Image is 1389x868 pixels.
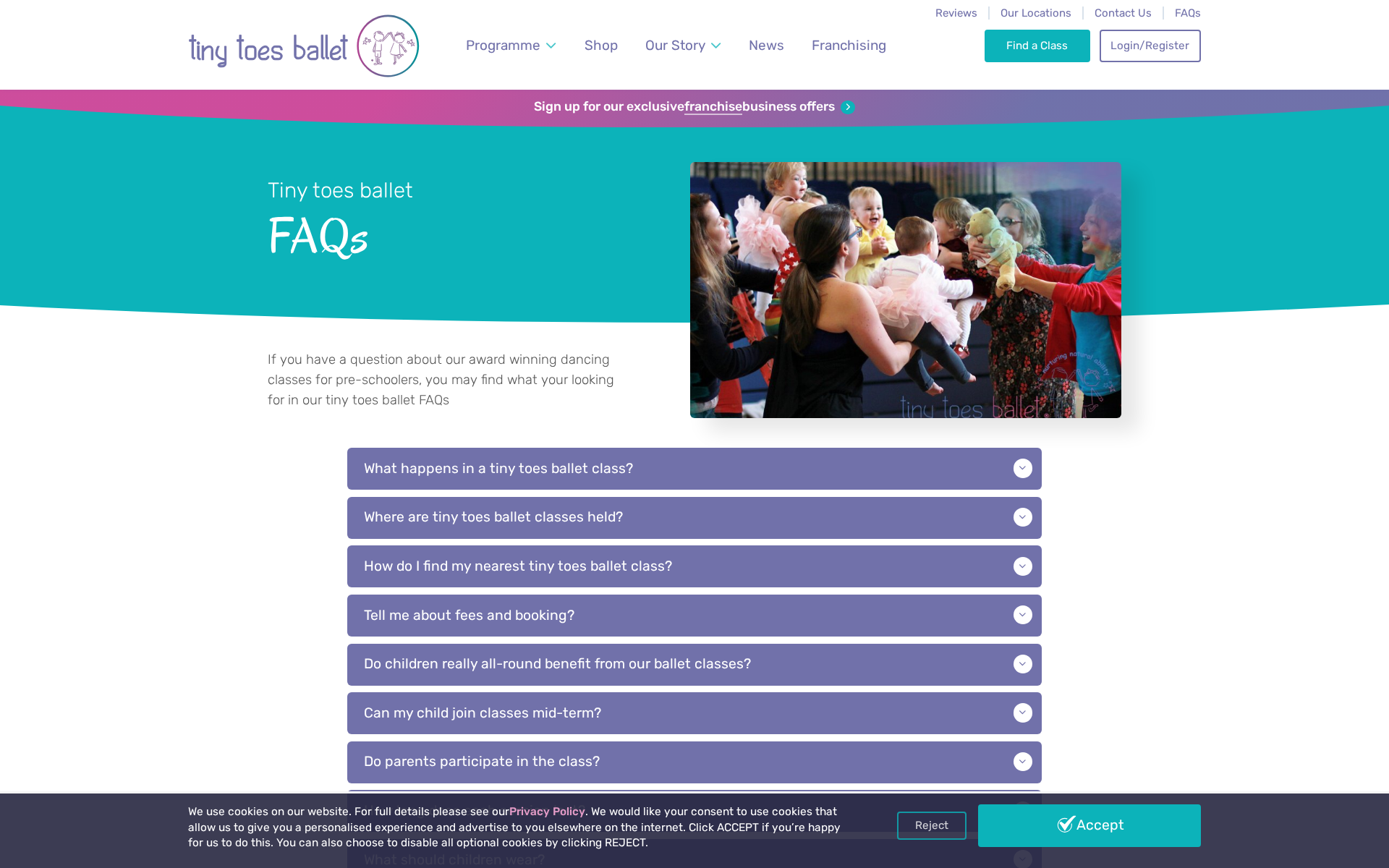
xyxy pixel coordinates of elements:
img: tiny toes ballet [188,9,420,82]
p: How long does each session last? [347,790,1042,832]
a: Login/Register [1100,30,1201,61]
span: Our Story [645,37,705,54]
p: Do children really all-round benefit from our ballet classes? [347,644,1042,686]
a: Reviews [935,7,977,20]
p: Where are tiny toes ballet classes held? [347,497,1042,539]
a: Franchising [805,28,893,62]
span: Programme [466,37,540,54]
a: Find a Class [985,30,1091,61]
span: FAQs [268,205,652,263]
p: What happens in a tiny toes ballet class? [347,448,1042,490]
p: Tell me about fees and booking? [347,595,1042,637]
a: FAQs [1175,7,1201,20]
p: Do parents participate in the class? [347,741,1042,783]
p: We use cookies on our website. For full details please see our . We would like your consent to us... [188,804,846,851]
a: Programme [459,28,563,62]
a: Our Locations [1001,7,1071,20]
a: Privacy Policy [509,805,585,818]
small: Tiny toes ballet [268,178,413,203]
p: Can my child join classes mid-term? [347,692,1042,734]
a: Our Story [639,28,728,62]
span: Shop [585,37,618,54]
a: News [742,28,791,62]
p: How do I find my nearest tiny toes ballet class? [347,545,1042,587]
a: Reject [897,812,967,839]
a: Accept [978,804,1201,846]
span: News [749,37,784,54]
p: If you have a question about our award winning dancing classes for pre-schoolers, you may find wh... [268,350,626,410]
strong: franchise [684,99,742,115]
a: Contact Us [1095,7,1152,20]
a: Shop [578,28,625,62]
span: Franchising [812,37,886,54]
a: Sign up for our exclusivefranchisebusiness offers [534,99,854,115]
